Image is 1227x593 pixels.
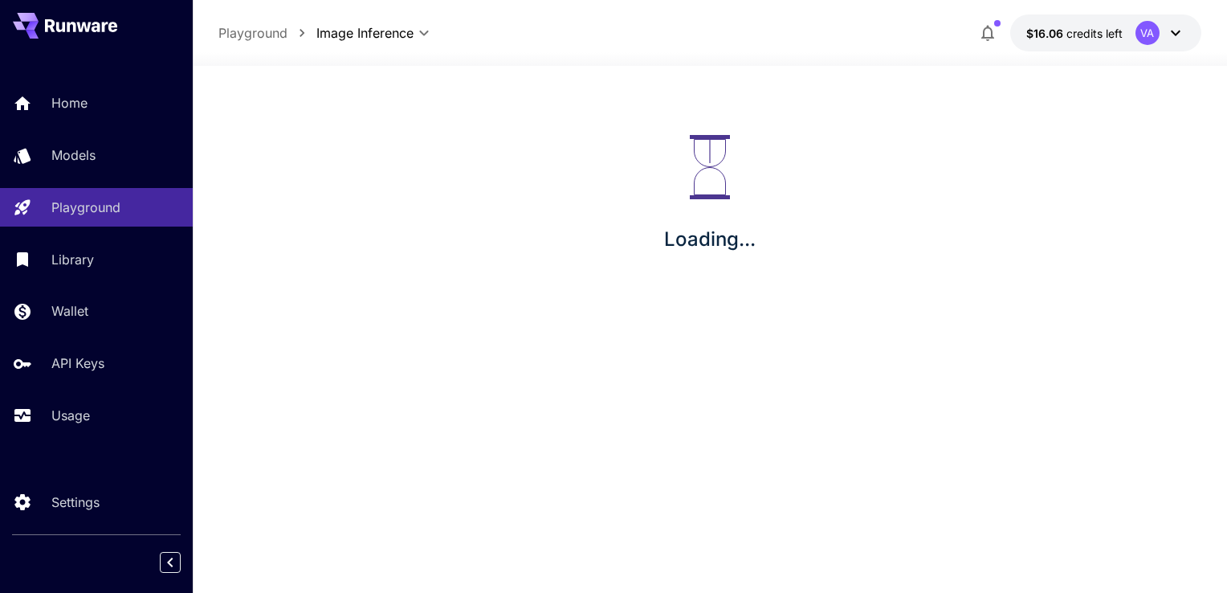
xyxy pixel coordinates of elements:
[218,23,287,43] a: Playground
[51,93,88,112] p: Home
[51,145,96,165] p: Models
[172,548,193,577] div: Collapse sidebar
[218,23,316,43] nav: breadcrumb
[1066,27,1123,40] span: credits left
[160,552,181,573] button: Collapse sidebar
[51,354,104,373] p: API Keys
[51,406,90,425] p: Usage
[1026,25,1123,42] div: $16.0588
[51,250,94,269] p: Library
[1010,14,1201,51] button: $16.0588VA
[51,493,100,512] p: Settings
[51,301,88,321] p: Wallet
[316,23,414,43] span: Image Inference
[664,225,756,254] p: Loading...
[1135,21,1160,45] div: VA
[1026,27,1066,40] span: $16.06
[51,198,120,217] p: Playground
